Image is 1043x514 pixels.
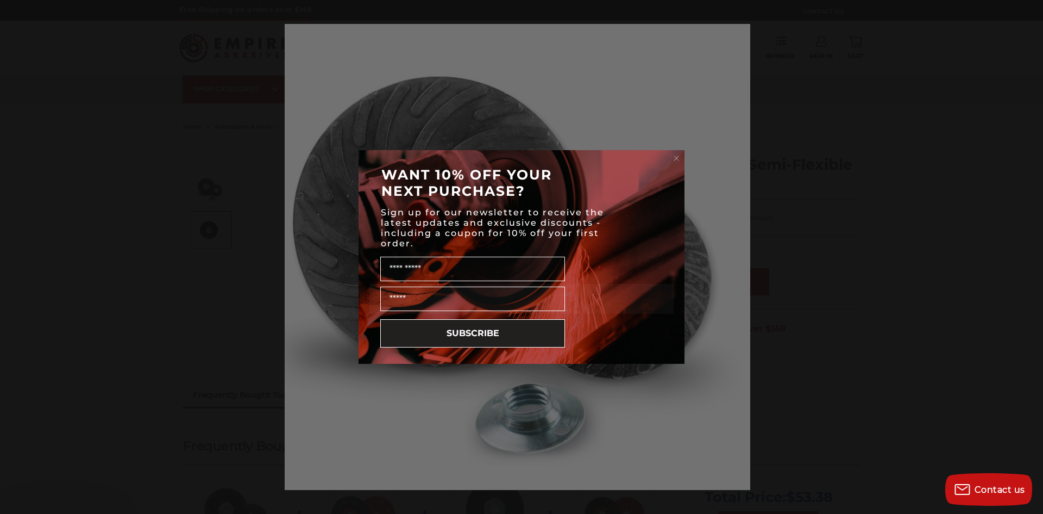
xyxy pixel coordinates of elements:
[671,153,682,164] button: Close dialog
[381,207,604,249] span: Sign up for our newsletter to receive the latest updates and exclusive discounts - including a co...
[380,287,565,311] input: Email
[945,473,1032,506] button: Contact us
[975,485,1025,495] span: Contact us
[381,166,552,199] span: WANT 10% OFF YOUR NEXT PURCHASE?
[380,319,565,348] button: SUBSCRIBE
